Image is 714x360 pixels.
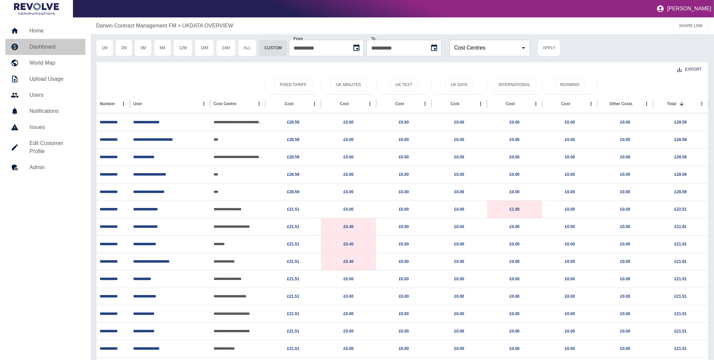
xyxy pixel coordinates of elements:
[454,172,464,177] a: £0.00
[565,224,575,229] a: £0.00
[29,123,80,131] h5: Issues
[350,41,363,55] button: Choose date, selected date is 2 Aug 2025
[509,137,520,142] a: £0.00
[399,294,409,299] a: £0.00
[509,346,520,351] a: £0.00
[565,311,575,316] a: £0.00
[399,259,409,264] a: £0.00
[565,242,575,246] a: £0.00
[454,120,464,125] a: £0.00
[509,294,520,299] a: £0.00
[620,311,630,316] a: £0.00
[667,6,711,12] p: [PERSON_NAME]
[330,78,367,91] button: UK Minutes
[620,259,630,264] a: £0.00
[274,78,312,91] button: Fixed Tariff
[667,101,677,106] div: Total
[133,101,142,106] div: User
[343,155,353,159] a: £0.00
[115,40,133,56] button: 2M
[561,101,570,106] div: Cost
[509,242,520,246] a: £0.00
[454,329,464,334] a: £0.00
[675,277,687,281] a: £21.51
[675,242,687,246] a: £21.91
[29,27,80,35] h5: Home
[287,294,300,299] a: £21.51
[454,277,464,281] a: £0.00
[620,172,630,177] a: £0.00
[182,22,233,30] a: UKDATA OVERVIEW
[538,40,560,56] button: Apply
[287,311,300,316] a: £21.51
[509,190,520,194] a: £0.00
[399,329,409,334] a: £0.00
[454,224,464,229] a: £0.00
[399,224,409,229] a: £0.00
[29,43,80,51] h5: Dashboard
[29,91,80,99] h5: Users
[365,99,375,109] button: Cost column menu
[399,190,409,194] a: £0.00
[675,137,687,142] a: £28.59
[287,329,300,334] a: £21.51
[5,71,85,87] a: Upload Usage
[96,22,176,30] a: Darwin Contract Management FM
[620,277,630,281] a: £0.00
[675,259,687,264] a: £21.91
[5,135,85,159] a: Edit Customer Profile
[259,40,288,56] button: Custom
[96,40,113,56] button: 1M
[565,346,575,351] a: £0.00
[343,190,353,194] a: £0.00
[509,259,520,264] a: £0.00
[5,39,85,55] a: Dashboard
[343,242,353,246] a: £0.40
[343,137,353,142] a: £0.00
[287,120,300,125] a: £28.59
[420,99,430,109] button: Cost column menu
[654,2,714,15] button: [PERSON_NAME]
[29,163,80,171] h5: Admin
[310,99,319,109] button: Cost column menu
[371,37,376,41] label: To
[238,40,256,56] button: All
[565,329,575,334] a: £0.00
[675,346,687,351] a: £21.51
[399,155,409,159] a: £0.00
[100,101,115,106] div: Number
[509,120,520,125] a: £0.00
[195,40,214,56] button: 18M
[287,137,300,142] a: £28.59
[454,294,464,299] a: £0.00
[399,277,409,281] a: £0.00
[675,120,687,125] a: £28.59
[287,207,300,212] a: £21.51
[620,242,630,246] a: £0.00
[675,190,687,194] a: £28.59
[343,329,353,334] a: £0.00
[454,259,464,264] a: £0.00
[620,346,630,351] a: £0.00
[454,207,464,212] a: £0.00
[343,259,353,264] a: £0.40
[399,207,409,212] a: £0.00
[390,78,418,91] button: UK Text
[610,101,633,106] div: Other Costs
[454,346,464,351] a: £0.00
[454,242,464,246] a: £0.00
[565,120,575,125] a: £0.00
[287,190,300,194] a: £28.59
[454,190,464,194] a: £0.00
[531,99,541,109] button: Cost column menu
[509,207,520,212] a: £1.00
[254,99,264,109] button: Cost Centre column menu
[697,99,707,109] button: Total column menu
[454,155,464,159] a: £0.00
[565,137,575,142] a: £0.00
[154,40,171,56] button: 6M
[399,172,409,177] a: £0.00
[5,55,85,71] a: World Map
